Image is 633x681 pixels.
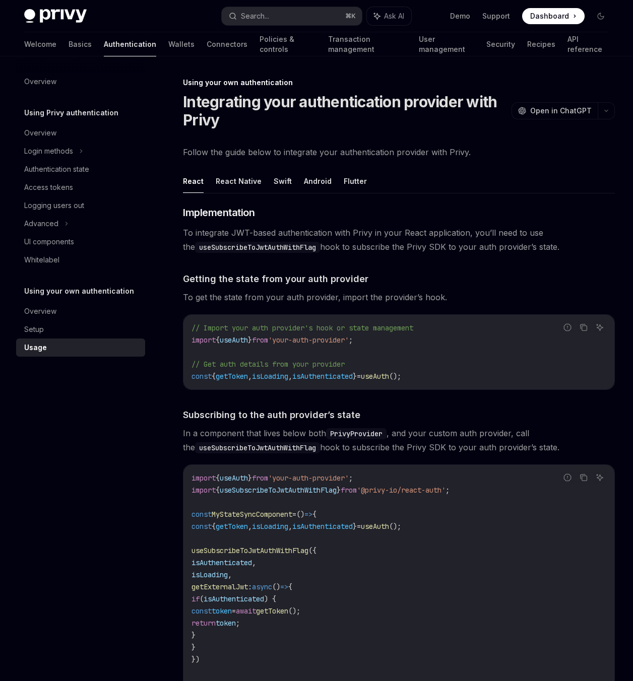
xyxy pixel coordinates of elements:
[349,335,353,345] span: ;
[252,335,268,345] span: from
[183,169,204,193] button: React
[232,606,236,616] span: =
[216,486,220,495] span: {
[527,32,555,56] a: Recipes
[183,206,255,220] span: Implementation
[357,522,361,531] span: =
[288,372,292,381] span: ,
[192,643,196,652] span: }
[288,522,292,531] span: ,
[228,570,232,579] span: ,
[192,473,216,483] span: import
[192,606,212,616] span: const
[16,320,145,338] a: Setup
[264,594,276,603] span: ) {
[252,473,268,483] span: from
[16,160,145,178] a: Authentication state
[345,12,356,20] span: ⌘ K
[192,335,216,345] span: import
[530,106,592,116] span: Open in ChatGPT
[192,372,212,381] span: const
[577,471,590,484] button: Copy the contents from the code block
[357,486,446,495] span: '@privy-io/react-auth'
[195,242,320,253] code: useSubscribeToJwtAuthWithFlag
[216,619,236,628] span: token
[593,321,606,334] button: Ask AI
[292,372,353,381] span: isAuthenticated
[268,335,349,345] span: 'your-auth-provider'
[183,426,615,454] span: In a component that lives below both , and your custom auth provider, call the hook to subscribe ...
[260,32,316,56] a: Policies & controls
[353,522,357,531] span: }
[216,473,220,483] span: {
[389,522,401,531] span: ();
[236,606,256,616] span: await
[192,570,228,579] span: isLoading
[24,285,134,297] h5: Using your own authentication
[24,181,73,193] div: Access tokens
[192,619,216,628] span: return
[248,522,252,531] span: ,
[24,236,74,248] div: UI components
[220,486,337,495] span: useSubscribeToJwtAuthWithFlag
[312,510,316,519] span: {
[192,655,200,664] span: })
[192,360,345,369] span: // Get auth details from your provider
[212,606,232,616] span: token
[367,7,411,25] button: Ask AI
[24,145,73,157] div: Login methods
[192,522,212,531] span: const
[304,169,332,193] button: Android
[216,372,248,381] span: getToken
[183,408,360,422] span: Subscribing to the auth provider’s state
[344,169,367,193] button: Flutter
[16,302,145,320] a: Overview
[220,335,248,345] span: useAuth
[288,606,300,616] span: ();
[212,522,216,531] span: {
[353,372,357,381] span: }
[183,78,615,88] div: Using your own authentication
[16,338,145,357] a: Usage
[24,218,58,230] div: Advanced
[349,473,353,483] span: ;
[192,486,216,495] span: import
[328,32,406,56] a: Transaction management
[16,73,145,91] a: Overview
[16,196,145,215] a: Logging users out
[326,428,387,439] code: PrivyProvider
[241,10,269,22] div: Search...
[280,582,288,591] span: =>
[248,372,252,381] span: ,
[183,93,508,129] h1: Integrating your authentication provider with Privy
[192,594,200,603] span: if
[16,178,145,196] a: Access tokens
[296,510,304,519] span: ()
[16,251,145,269] a: Whitelabel
[304,510,312,519] span: =>
[24,199,84,212] div: Logging users out
[192,323,413,332] span: // Import your auth provider's hook or state management
[308,546,316,555] span: ({
[248,335,252,345] span: }
[212,510,292,519] span: MyStateSyncComponent
[361,372,389,381] span: useAuth
[292,522,353,531] span: isAuthenticated
[24,254,59,266] div: Whitelabel
[512,102,598,119] button: Open in ChatGPT
[24,76,56,88] div: Overview
[337,486,341,495] span: }
[183,272,368,286] span: Getting the state from your auth provider
[561,471,574,484] button: Report incorrect code
[24,305,56,317] div: Overview
[419,32,474,56] a: User management
[195,442,320,453] code: useSubscribeToJwtAuthWithFlag
[252,582,272,591] span: async
[216,335,220,345] span: {
[561,321,574,334] button: Report incorrect code
[216,522,248,531] span: getToken
[530,11,569,21] span: Dashboard
[183,226,615,254] span: To integrate JWT-based authentication with Privy in your React application, you’ll need to use th...
[222,7,362,25] button: Search...⌘K
[183,290,615,304] span: To get the state from your auth provider, import the provider’s hook.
